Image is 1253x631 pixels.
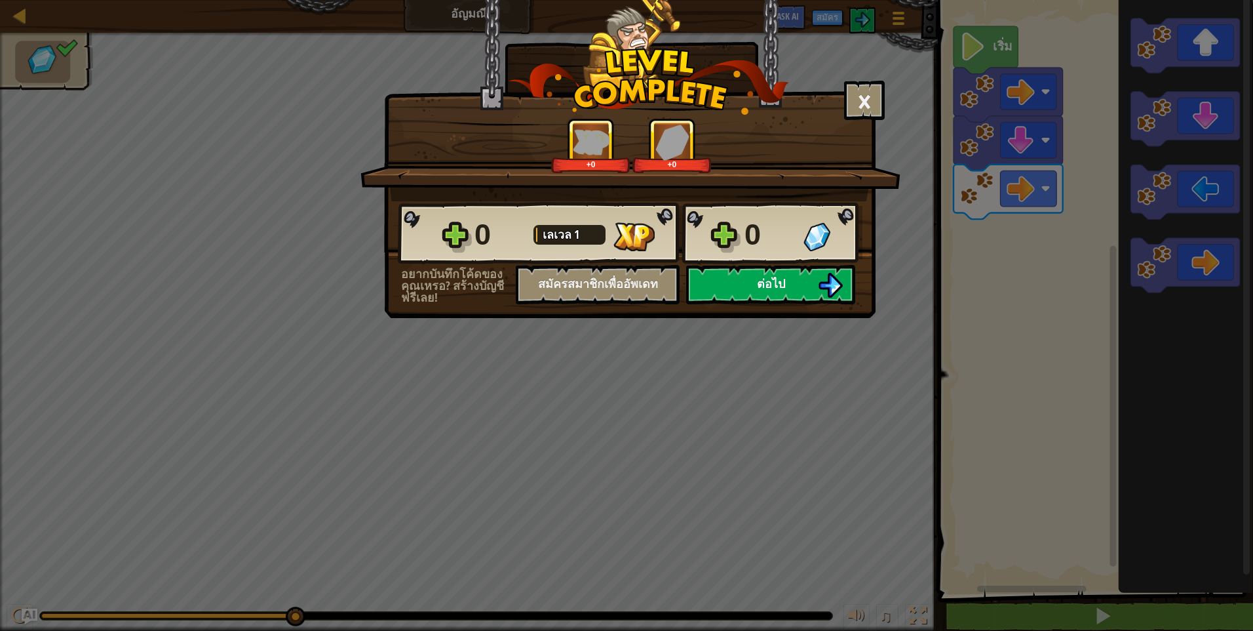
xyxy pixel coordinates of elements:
[744,214,796,256] div: 0
[613,222,655,251] img: XP ที่ได้รับ
[516,265,680,304] button: สมัครสมาชิกเพื่ออัพเดท
[757,275,785,292] span: ต่อไป
[635,159,709,169] div: +0
[508,49,789,115] img: level_complete.png
[401,268,516,304] div: อยากบันทึกโค้ดของคุณเหรอ? สร้างบัญชีฟรีเลย!
[573,129,609,155] img: XP ที่ได้รับ
[574,226,579,243] span: 1
[655,124,689,160] img: อัญมณีที่ได้มา
[844,81,885,120] button: ×
[474,214,526,256] div: 0
[818,273,843,298] img: ต่อไป
[686,265,855,304] button: ต่อไป
[554,159,628,169] div: +0
[543,226,574,243] span: เลเวล
[803,222,830,251] img: อัญมณีที่ได้มา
